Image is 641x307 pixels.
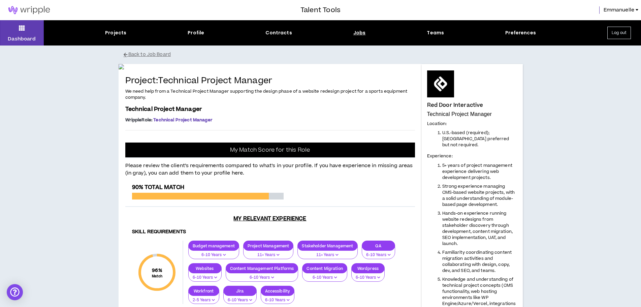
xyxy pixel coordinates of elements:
p: Budget management [189,243,239,248]
div: Preferences [505,29,536,36]
p: QA [362,243,395,248]
span: We need help from a Technical Project Manager supporting the design phase of a website redesign p... [125,88,408,100]
h4: Skill Requirements [132,229,408,235]
p: 6-10 Years [193,275,217,281]
div: Teams [427,29,444,36]
span: Wripple Role : [125,117,153,123]
button: 6-10 Years [362,246,395,259]
button: Log out [607,27,631,39]
p: Accessibility [261,288,294,294]
p: Workfront [189,288,219,294]
button: 6-10 Years [261,291,295,304]
span: 90% Total Match [132,183,184,191]
img: nDPbjuwkboGnqh5l0214u0f0l6zPl1yr4HZzo1vT.jpg [119,64,422,69]
p: 6-10 Years [265,297,290,303]
button: 11+ Years [243,246,294,259]
h3: Talent Tools [300,5,341,15]
p: 6-10 Years [193,252,235,258]
p: Content Migration [302,266,347,271]
small: Match [152,274,162,279]
button: 6-10 Years [302,269,347,282]
p: 6-10 Years [366,252,391,258]
span: Technical Project Manager [153,117,213,123]
span: Familiarity coordinating content migration activities and collaborating with design, copy, dev, a... [442,249,512,274]
p: 6-10 Years [230,275,294,281]
span: Experience: [427,153,453,159]
h4: Project: Technical Project Manager [125,76,415,86]
p: 6-10 Years [307,275,343,281]
p: Content Management Platforms [226,266,298,271]
h4: Red Door Interactive [427,102,483,108]
div: Projects [105,29,126,36]
button: 6-10 Years [226,269,298,282]
span: Strong experience managing CMS-based website projects, with a solid understanding of module-based... [442,183,515,208]
p: Websites [189,266,221,271]
p: Wordpress [352,266,384,271]
span: U.S.-based (required); [GEOGRAPHIC_DATA] preferred but not required. [442,130,509,148]
p: Jira [224,288,256,294]
p: Dashboard [8,35,36,42]
p: 2-5 Years [193,297,215,303]
button: 6-10 Years [351,269,385,282]
div: Open Intercom Messenger [7,284,23,300]
span: Emmanuelle [604,6,634,14]
span: Hands-on experience running website redesigns from stakeholder discovery through development, con... [442,210,513,247]
p: 11+ Years [302,252,353,258]
button: 2-5 Years [188,291,219,304]
p: Technical Project Manager [427,111,517,118]
button: 6-10 Years [188,269,222,282]
p: 6-10 Years [228,297,252,303]
p: My Match Score for this Role [230,147,310,153]
span: Technical Project Manager [125,105,202,113]
span: Location: [427,121,447,127]
span: 96 % [152,267,162,274]
div: Profile [188,29,204,36]
p: Stakeholder Management [298,243,357,248]
h3: My Relevant Experience [125,215,415,222]
button: 6-10 Years [223,291,257,304]
p: 11+ Years [248,252,289,258]
p: Project Management [244,243,293,248]
span: 5+ years of project management experience delivering web development projects. [442,162,512,181]
p: Please review the client’s requirements compared to what’s in your profile. If you have experienc... [125,158,415,177]
button: 6-10 Years [188,246,239,259]
div: Contracts [265,29,292,36]
p: 6-10 Years [356,275,380,281]
button: 11+ Years [297,246,357,259]
button: Back to Job Board [124,49,528,61]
